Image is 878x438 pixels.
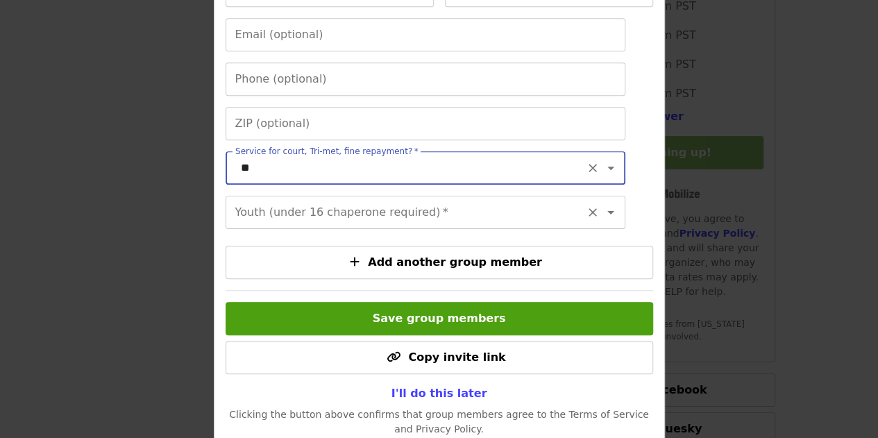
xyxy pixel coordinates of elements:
span: Copy invite link [408,351,505,364]
button: Open [601,158,620,178]
button: Save group members [226,302,653,335]
span: Save group members [373,312,506,325]
button: Copy invite link [226,341,653,374]
button: Clear [583,158,602,178]
i: plus icon [350,255,360,269]
span: Clicking the button above confirms that group members agree to the Terms of Service and Privacy P... [229,409,649,435]
input: Phone (optional) [226,62,625,96]
button: I'll do this later [380,380,498,407]
button: Clear [583,203,602,222]
label: Service for court, Tri-met, fine repayment? [235,147,419,155]
span: I'll do this later [391,387,487,400]
span: Add another group member [368,255,542,269]
button: Add another group member [226,246,653,279]
i: link icon [386,351,400,364]
input: ZIP (optional) [226,107,625,140]
button: Open [601,203,620,222]
input: Email (optional) [226,18,625,51]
